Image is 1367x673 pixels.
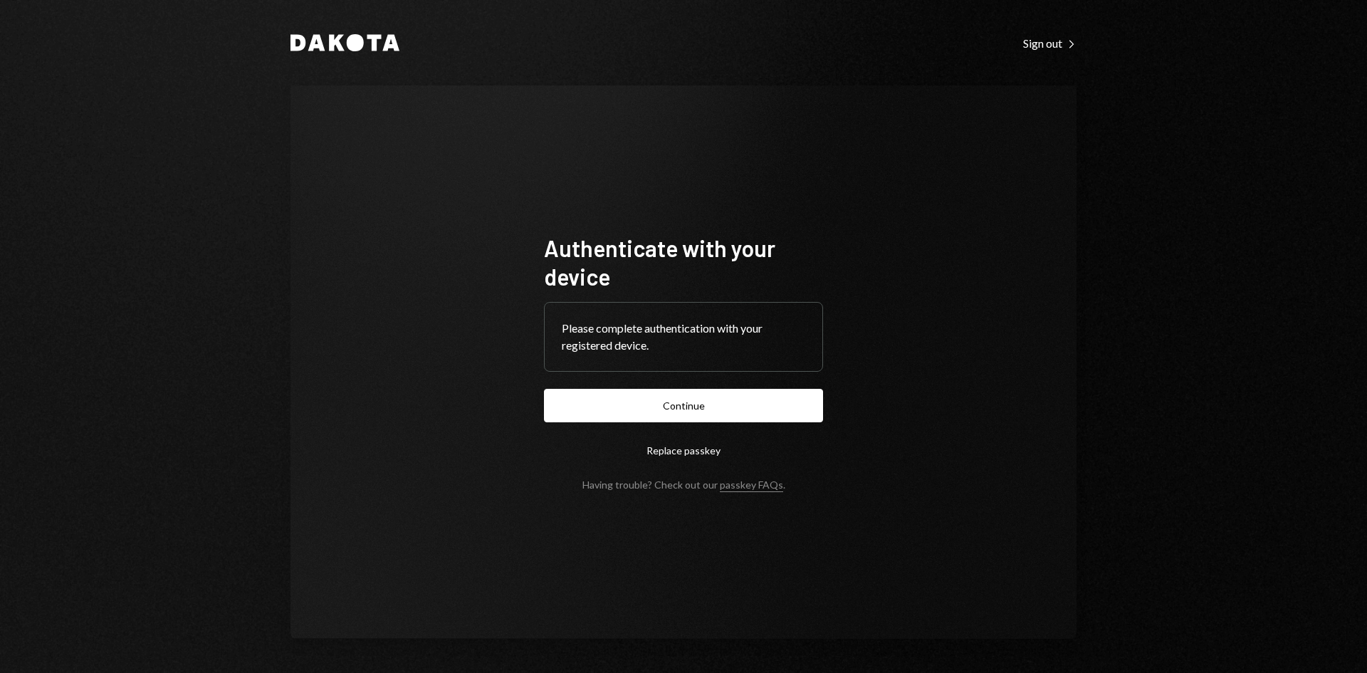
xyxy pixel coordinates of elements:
[544,234,823,291] h1: Authenticate with your device
[720,479,783,492] a: passkey FAQs
[544,389,823,422] button: Continue
[1023,36,1077,51] div: Sign out
[1023,35,1077,51] a: Sign out
[582,479,785,491] div: Having trouble? Check out our .
[562,320,805,354] div: Please complete authentication with your registered device.
[544,434,823,467] button: Replace passkey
